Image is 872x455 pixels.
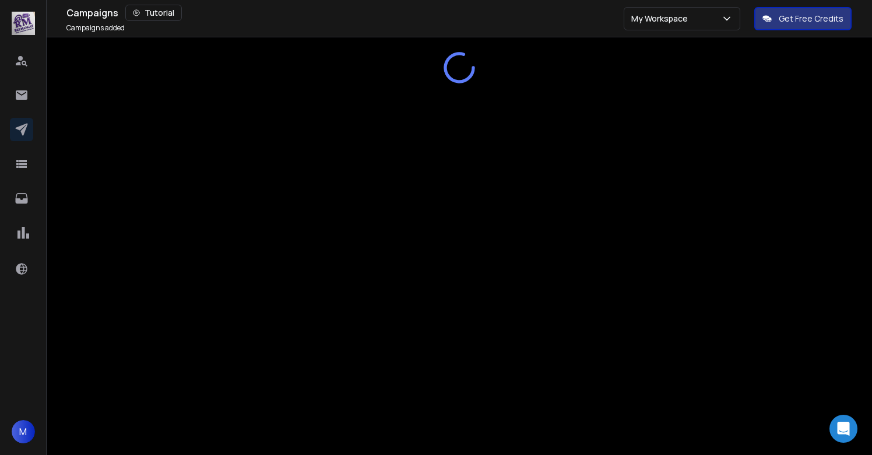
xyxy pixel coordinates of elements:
p: Get Free Credits [779,13,843,24]
button: Get Free Credits [754,7,852,30]
img: logo [12,12,35,35]
div: Campaigns [66,5,624,21]
button: M [12,420,35,443]
div: Open Intercom Messenger [829,415,857,443]
p: Campaigns added [66,23,125,33]
button: Tutorial [125,5,182,21]
p: My Workspace [631,13,692,24]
